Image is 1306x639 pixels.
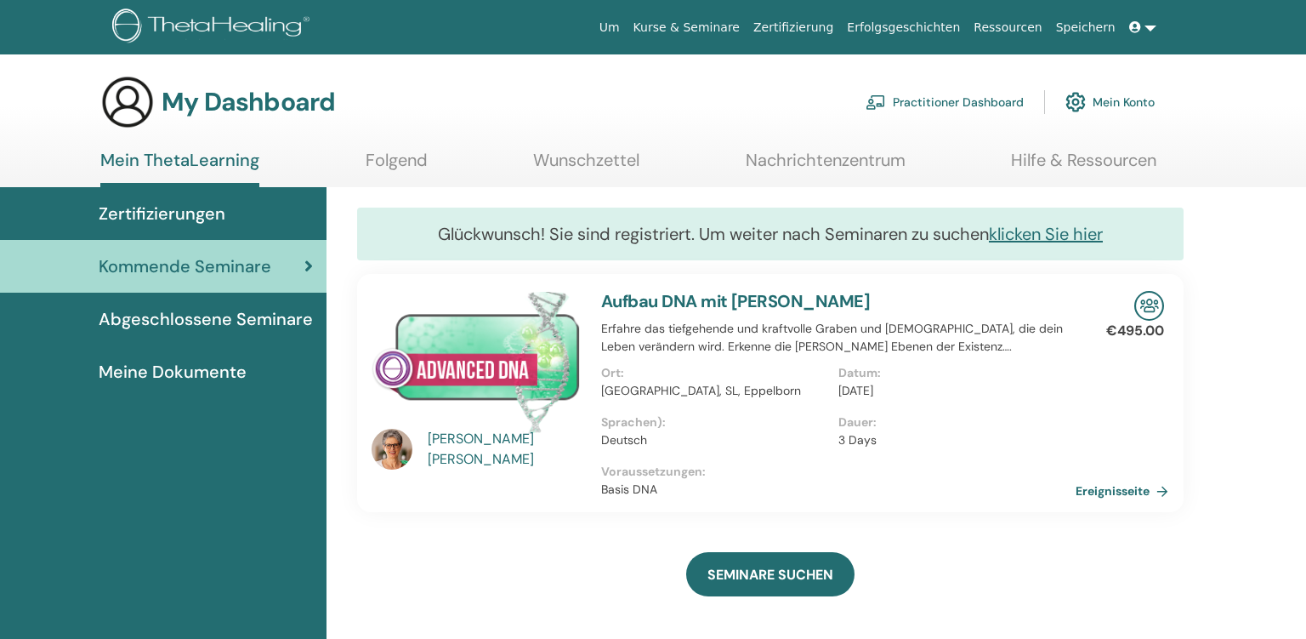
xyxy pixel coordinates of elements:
a: klicken Sie hier [989,223,1103,245]
p: Dauer : [838,414,1065,431]
a: Aufbau DNA mit [PERSON_NAME] [601,290,870,312]
div: Glückwunsch! Sie sind registriert. Um weiter nach Seminaren zu suchen [357,208,1184,260]
a: Mein Konto [1065,83,1155,121]
span: Kommende Seminare [99,254,271,279]
a: Hilfe & Ressourcen [1011,150,1156,183]
a: Zertifizierung [747,12,840,43]
a: Ressourcen [967,12,1048,43]
p: Deutsch [601,431,828,449]
p: Erfahre das tiefgehende und kraftvolle Graben und [DEMOGRAPHIC_DATA], die dein Leben verändern wi... [601,320,1076,356]
img: default.jpg [372,429,412,470]
p: Ort : [601,364,828,382]
img: Aufbau DNA [372,291,581,434]
a: Kurse & Seminare [627,12,747,43]
p: €495.00 [1106,321,1164,341]
span: Abgeschlossene Seminare [99,306,313,332]
p: Sprachen) : [601,414,828,431]
img: cog.svg [1065,88,1086,117]
h3: My Dashboard [162,87,335,117]
a: Wunschzettel [533,150,639,183]
a: Mein ThetaLearning [100,150,259,187]
p: Datum : [838,364,1065,382]
a: Erfolgsgeschichten [840,12,967,43]
span: Zertifizierungen [99,201,225,226]
a: Ereignisseite [1076,478,1175,504]
img: logo.png [112,9,315,47]
p: [DATE] [838,382,1065,400]
a: Folgend [366,150,428,183]
img: generic-user-icon.jpg [100,75,155,129]
a: Speichern [1049,12,1122,43]
p: 3 Days [838,431,1065,449]
img: chalkboard-teacher.svg [866,94,886,110]
p: Voraussetzungen : [601,463,1076,481]
a: Nachrichtenzentrum [746,150,906,183]
img: In-Person Seminar [1134,291,1164,321]
span: Meine Dokumente [99,359,247,385]
p: [GEOGRAPHIC_DATA], SL, Eppelborn [601,382,828,400]
a: [PERSON_NAME] [PERSON_NAME] [428,429,585,470]
a: SEMINARE SUCHEN [686,552,855,596]
a: Practitioner Dashboard [866,83,1024,121]
a: Um [593,12,627,43]
span: SEMINARE SUCHEN [707,566,833,584]
p: Basis DNA [601,481,1076,499]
